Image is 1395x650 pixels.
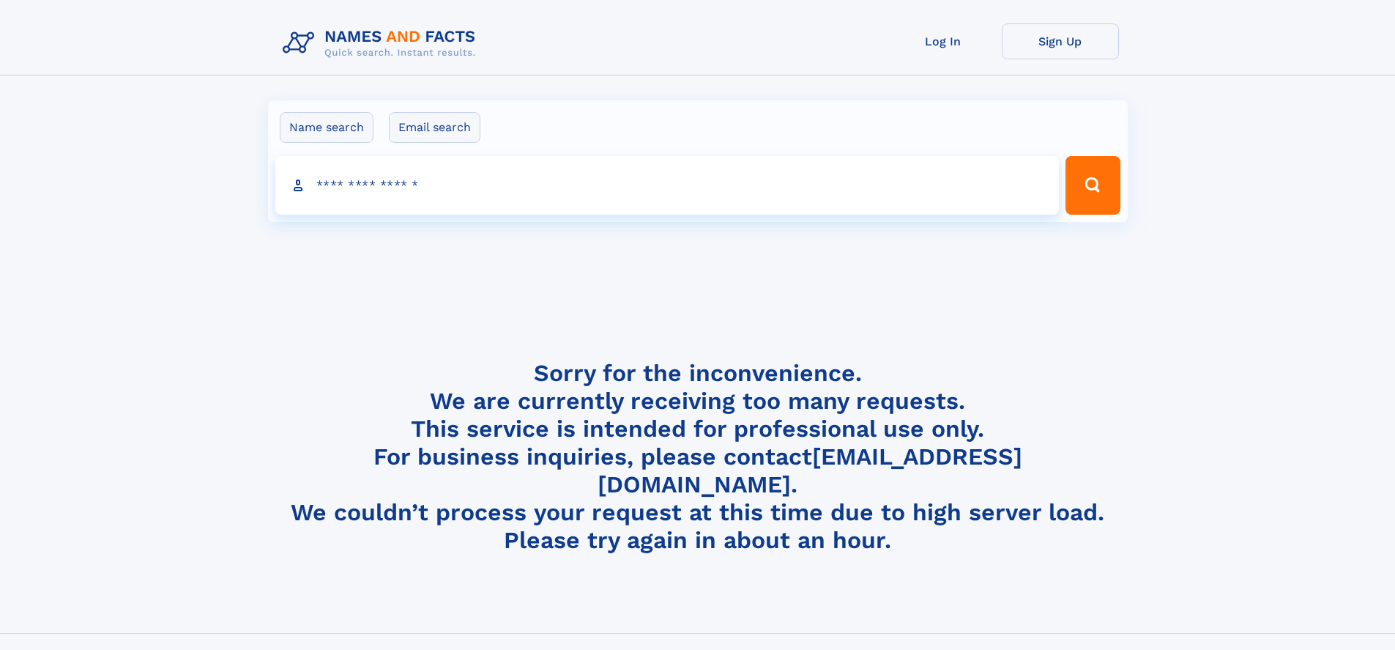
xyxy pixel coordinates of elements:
[1002,23,1119,59] a: Sign Up
[277,23,488,63] img: Logo Names and Facts
[598,443,1022,498] a: [EMAIL_ADDRESS][DOMAIN_NAME]
[277,359,1119,555] h4: Sorry for the inconvenience. We are currently receiving too many requests. This service is intend...
[280,112,373,143] label: Name search
[885,23,1002,59] a: Log In
[1065,156,1120,215] button: Search Button
[389,112,480,143] label: Email search
[275,156,1060,215] input: search input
